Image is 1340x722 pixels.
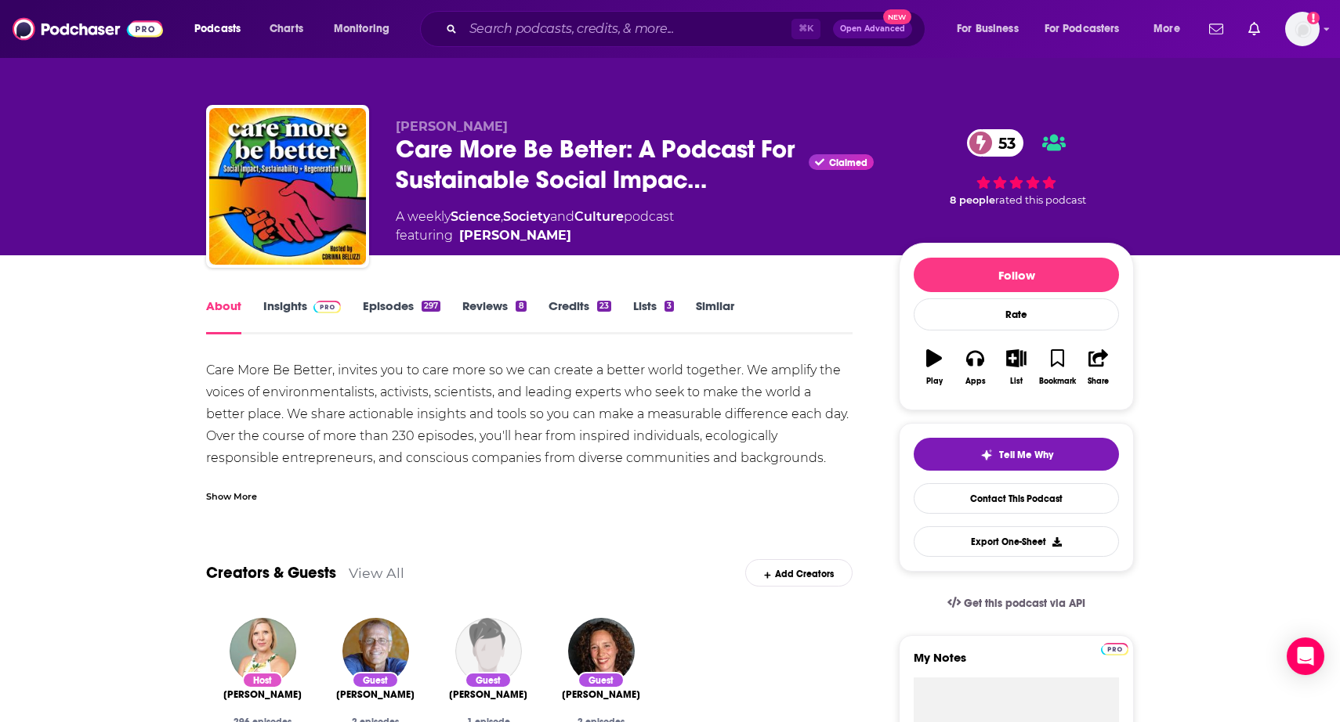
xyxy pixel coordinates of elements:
[463,16,791,42] input: Search podcasts, credits, & more...
[914,650,1119,677] label: My Notes
[465,672,512,688] div: Guest
[1037,339,1077,395] button: Bookmark
[349,565,404,581] a: View All
[1039,377,1076,386] div: Bookmark
[503,209,550,224] a: Society
[935,584,1098,623] a: Get this podcast via API
[270,18,303,40] span: Charts
[396,119,508,134] span: [PERSON_NAME]
[1307,12,1320,24] svg: Add a profile image
[562,688,640,701] a: Tzeporah Berman
[1285,12,1320,46] button: Show profile menu
[13,14,163,44] img: Podchaser - Follow, Share and Rate Podcasts
[396,208,674,245] div: A weekly podcast
[899,119,1134,217] div: 53 8 peoplerated this podcast
[223,688,302,701] span: [PERSON_NAME]
[967,129,1023,157] a: 53
[209,108,366,265] img: Care More Be Better: A Podcast For Sustainable Social Impact and Regeneration
[983,129,1023,157] span: 53
[914,339,954,395] button: Play
[363,298,440,334] a: Episodes297
[633,298,674,334] a: Lists3
[964,597,1085,610] span: Get this podcast via API
[334,18,389,40] span: Monitoring
[242,672,283,688] div: Host
[223,688,302,701] a: Corinna Bellizzi
[996,339,1037,395] button: List
[455,618,522,684] img: David W. Johnson
[449,688,527,701] a: David W. Johnson
[914,483,1119,514] a: Contact This Podcast
[1287,637,1324,675] div: Open Intercom Messenger
[957,18,1019,40] span: For Business
[516,301,526,312] div: 8
[954,339,995,395] button: Apps
[562,688,640,701] span: [PERSON_NAME]
[568,618,635,684] img: Tzeporah Berman
[549,298,611,334] a: Credits23
[451,209,501,224] a: Science
[449,688,527,701] span: [PERSON_NAME]
[1285,12,1320,46] img: User Profile
[1088,377,1109,386] div: Share
[1153,18,1180,40] span: More
[1101,643,1128,655] img: Podchaser Pro
[550,209,574,224] span: and
[597,301,611,312] div: 23
[1242,16,1266,42] a: Show notifications dropdown
[578,672,625,688] div: Guest
[840,25,905,33] span: Open Advanced
[1034,16,1143,42] button: open menu
[313,301,341,313] img: Podchaser Pro
[336,688,415,701] span: [PERSON_NAME]
[194,18,241,40] span: Podcasts
[791,19,820,39] span: ⌘ K
[263,298,341,334] a: InsightsPodchaser Pro
[1010,377,1023,386] div: List
[1101,641,1128,655] a: Pro website
[422,301,440,312] div: 297
[950,194,995,206] span: 8 people
[1045,18,1120,40] span: For Podcasters
[206,563,336,583] a: Creators & Guests
[1143,16,1200,42] button: open menu
[574,209,624,224] a: Culture
[914,526,1119,557] button: Export One-Sheet
[665,301,674,312] div: 3
[980,449,993,461] img: tell me why sparkle
[829,159,867,167] span: Claimed
[342,618,409,684] img: Paul Hawken
[230,618,296,684] img: Corinna Bellizzi
[183,16,261,42] button: open menu
[965,377,986,386] div: Apps
[459,226,571,245] a: Corinna Bellizzi
[462,298,526,334] a: Reviews8
[1078,339,1119,395] button: Share
[995,194,1086,206] span: rated this podcast
[501,209,503,224] span: ,
[396,226,674,245] span: featuring
[999,449,1053,461] span: Tell Me Why
[696,298,734,334] a: Similar
[926,377,943,386] div: Play
[435,11,940,47] div: Search podcasts, credits, & more...
[1203,16,1230,42] a: Show notifications dropdown
[946,16,1038,42] button: open menu
[914,298,1119,330] div: Rate
[914,258,1119,292] button: Follow
[259,16,313,42] a: Charts
[206,298,241,334] a: About
[323,16,410,42] button: open menu
[833,20,912,38] button: Open AdvancedNew
[883,9,911,24] span: New
[352,672,399,688] div: Guest
[336,688,415,701] a: Paul Hawken
[914,438,1119,471] button: tell me why sparkleTell Me Why
[745,559,853,587] div: Add Creators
